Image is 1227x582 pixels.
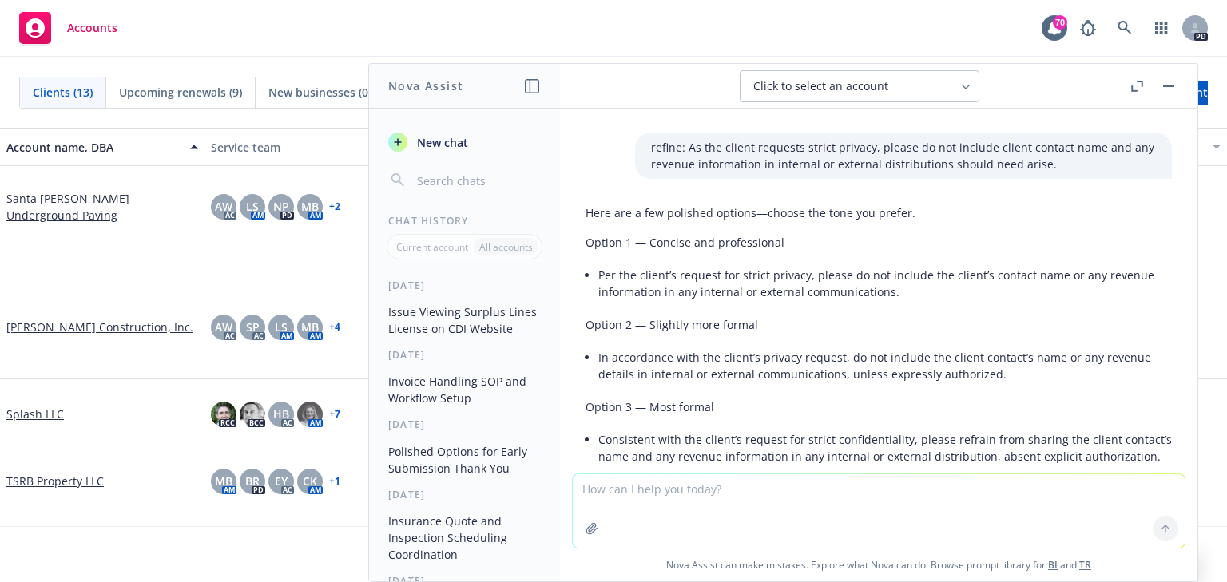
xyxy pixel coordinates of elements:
[586,204,1172,221] p: Here are a few polished options—choose the tone you prefer.
[6,319,193,335] a: [PERSON_NAME] Construction, Inc.
[1072,12,1104,44] a: Report a Bug
[6,139,181,156] div: Account name, DBA
[215,198,232,215] span: AW
[740,70,979,102] button: Click to select an account
[246,319,260,335] span: SP
[329,410,340,419] a: + 7
[598,346,1172,386] li: In accordance with the client’s privacy request, do not include the client contact’s name or any ...
[275,319,288,335] span: LS
[329,323,340,332] a: + 4
[566,548,1191,581] span: Nova Assist can make mistakes. Explore what Nova can do: Browse prompt library for and
[329,202,340,212] a: + 2
[414,134,468,151] span: New chat
[414,169,541,192] input: Search chats
[297,402,323,427] img: photo
[586,398,1172,415] p: Option 3 — Most formal
[479,240,533,254] p: All accounts
[382,368,547,411] button: Invoice Handling SOP and Workflow Setup
[1048,558,1058,572] a: BI
[369,488,560,501] div: [DATE]
[369,214,560,228] div: Chat History
[329,477,340,486] a: + 1
[1146,12,1177,44] a: Switch app
[1109,12,1141,44] a: Search
[598,428,1172,468] li: Consistent with the client’s request for strict confidentiality, please refrain from sharing the ...
[268,84,371,101] span: New businesses (0)
[369,418,560,431] div: [DATE]
[273,198,289,215] span: NP
[245,473,260,489] span: BR
[273,406,289,422] span: HB
[275,473,288,489] span: EY
[303,473,317,489] span: CK
[651,139,1156,172] p: refine: As the client requests strict privacy, please do not include client contact name and any ...
[119,84,242,101] span: Upcoming renewals (9)
[382,438,547,481] button: Polished Options for Early Submission Thank You
[382,299,547,342] button: Issue Viewing Surplus Lines License on CDI Website
[301,198,319,215] span: MB
[598,263,1172,303] li: Per the client’s request for strict privacy, please do not include the client’s contact name or a...
[6,473,104,489] a: TSRB Property LLC
[369,348,560,362] div: [DATE]
[396,240,468,254] p: Current account
[215,319,232,335] span: AW
[67,22,117,34] span: Accounts
[246,198,259,215] span: LS
[33,84,93,101] span: Clients (13)
[382,508,547,568] button: Insurance Quote and Inspection Scheduling Coordination
[204,128,409,166] button: Service team
[382,128,547,156] button: New chat
[301,319,319,335] span: MB
[6,406,64,422] a: Splash LLC
[1053,15,1067,30] div: 70
[369,279,560,292] div: [DATE]
[753,78,888,94] span: Click to select an account
[240,402,265,427] img: photo
[388,77,463,94] h1: Nova Assist
[13,6,124,50] a: Accounts
[6,190,198,224] a: Santa [PERSON_NAME] Underground Paving
[586,316,1172,333] p: Option 2 — Slightly more formal
[586,234,1172,251] p: Option 1 — Concise and professional
[215,473,232,489] span: MB
[211,139,403,156] div: Service team
[211,402,236,427] img: photo
[1079,558,1091,572] a: TR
